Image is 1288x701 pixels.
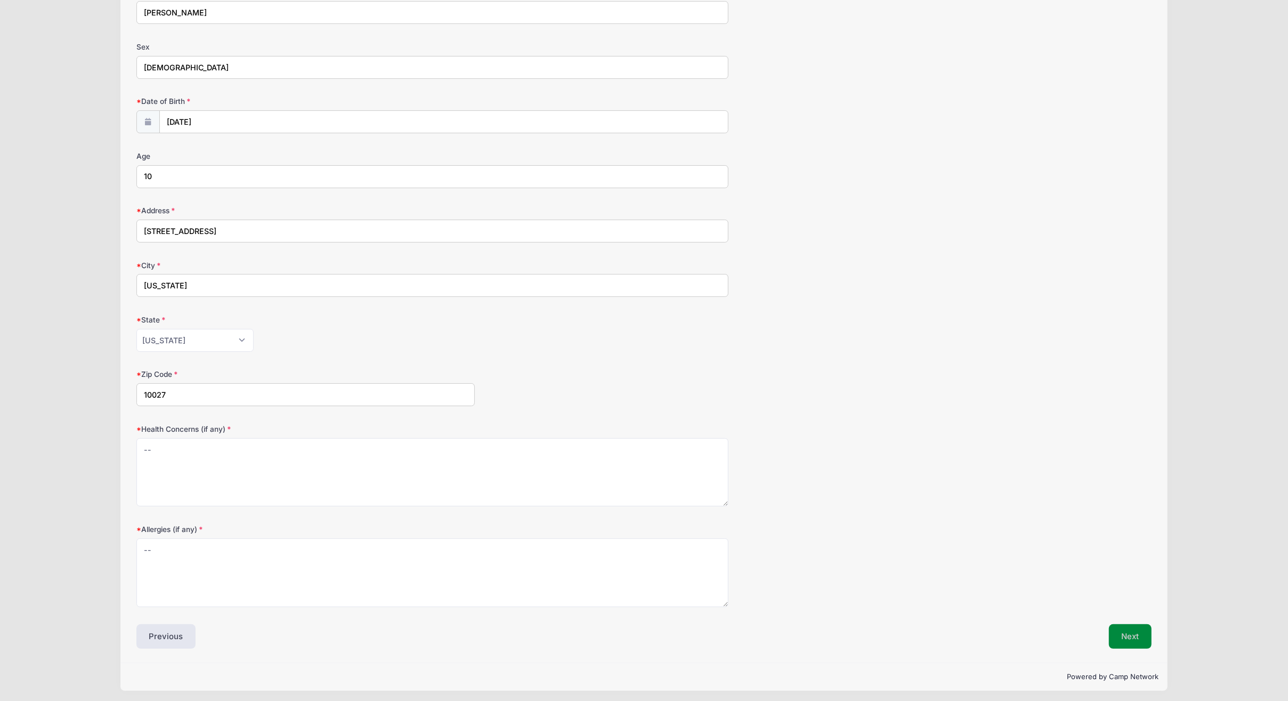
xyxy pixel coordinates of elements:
label: State [136,315,475,325]
input: mm/dd/yyyy [159,110,728,133]
label: Zip Code [136,369,475,380]
label: Sex [136,42,475,52]
p: Powered by Camp Network [129,672,1159,682]
button: Previous [136,624,196,649]
textarea: -- [136,438,729,507]
label: Health Concerns (if any) [136,424,475,434]
label: City [136,260,475,271]
label: Address [136,205,475,216]
label: Age [136,151,475,162]
input: xxxxx [136,383,475,406]
textarea: -- [136,538,729,607]
label: Date of Birth [136,96,475,107]
button: Next [1109,624,1152,649]
label: Allergies (if any) [136,524,475,535]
